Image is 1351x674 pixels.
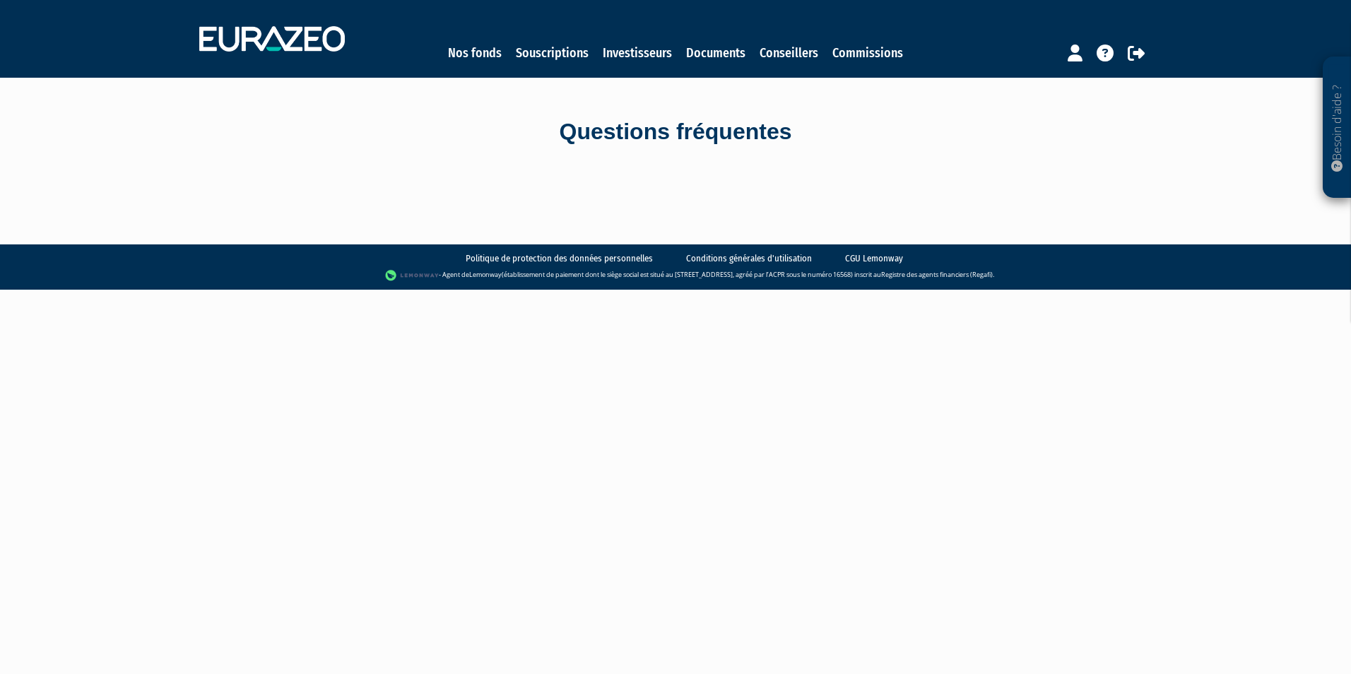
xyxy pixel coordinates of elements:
p: Besoin d'aide ? [1329,64,1345,191]
img: 1732889491-logotype_eurazeo_blanc_rvb.png [199,26,345,52]
a: Lemonway [469,270,502,279]
a: Souscriptions [516,43,589,63]
a: CGU Lemonway [845,252,903,266]
a: Conseillers [760,43,818,63]
a: Politique de protection des données personnelles [466,252,653,266]
a: Registre des agents financiers (Regafi) [881,270,993,279]
div: Questions fréquentes [273,116,1078,148]
a: Nos fonds [448,43,502,63]
img: logo-lemonway.png [385,268,439,283]
a: Investisseurs [603,43,672,63]
a: Commissions [832,43,903,63]
a: Documents [686,43,745,63]
a: Conditions générales d'utilisation [686,252,812,266]
div: - Agent de (établissement de paiement dont le siège social est situé au [STREET_ADDRESS], agréé p... [14,268,1337,283]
